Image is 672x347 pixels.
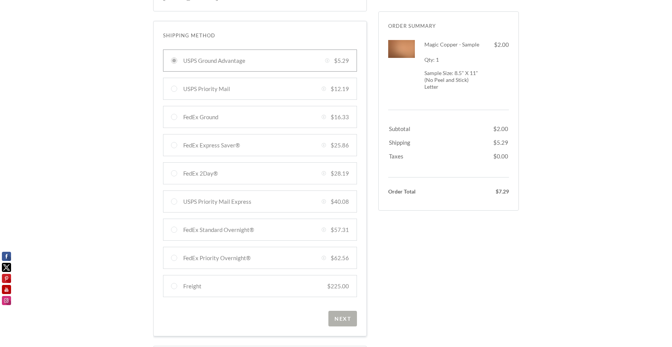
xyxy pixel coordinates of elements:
[388,187,446,196] div: Order Total
[328,311,357,326] button: Next
[389,120,493,133] td: Subtotal
[493,148,508,167] td: $0.00
[389,148,493,167] td: Taxes
[389,134,493,147] td: Shipping
[493,120,508,133] td: $2.00
[388,21,509,30] div: Order Summary
[424,55,482,64] div: Qty: 1
[493,134,508,147] td: $5.29
[482,40,509,49] div: $2.00
[334,315,351,322] div: Next
[424,70,482,91] div: Sample Size: 8.5" X 11" (No Peel and Stick) Letter
[424,41,479,48] span: Magic Copper - Sample
[163,31,357,40] span: Shipping Method
[452,187,509,196] div: $7.29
